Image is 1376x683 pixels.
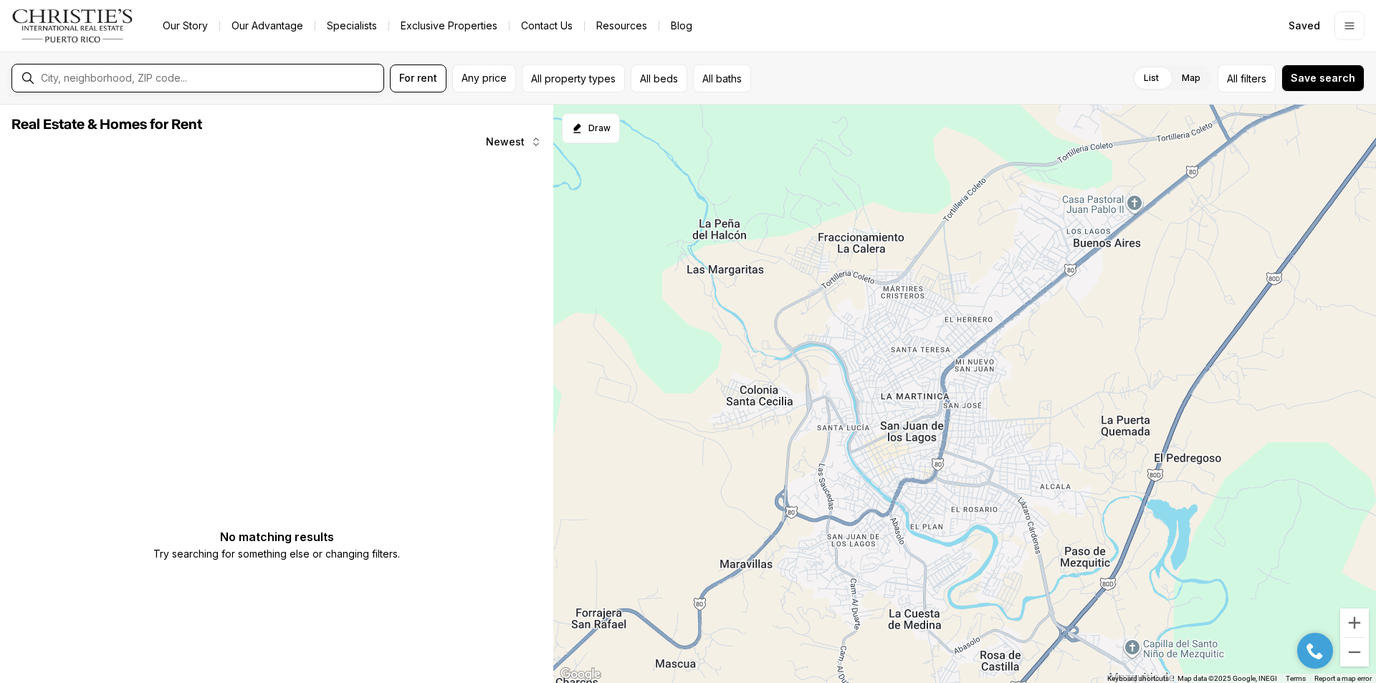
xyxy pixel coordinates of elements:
[1170,65,1212,91] label: Map
[1132,65,1170,91] label: List
[452,65,516,92] button: Any price
[151,16,219,36] a: Our Story
[220,16,315,36] a: Our Advantage
[315,16,388,36] a: Specialists
[1334,11,1365,40] button: Open menu
[1289,20,1320,32] span: Saved
[1177,674,1277,682] span: Map data ©2025 Google, INEGI
[477,128,550,156] button: Newest
[631,65,687,92] button: All beds
[389,16,509,36] a: Exclusive Properties
[562,113,620,143] button: Start drawing
[1280,11,1329,40] a: Saved
[399,72,437,84] span: For rent
[1286,674,1306,682] a: Terms (opens in new tab)
[585,16,659,36] a: Resources
[11,118,202,132] span: Real Estate & Homes for Rent
[1291,72,1355,84] span: Save search
[11,9,134,43] img: logo
[153,545,400,563] p: Try searching for something else or changing filters.
[1227,71,1238,86] span: All
[486,136,525,148] span: Newest
[390,65,446,92] button: For rent
[462,72,507,84] span: Any price
[659,16,704,36] a: Blog
[1218,65,1276,92] button: Allfilters
[1241,71,1266,86] span: filters
[1340,608,1369,637] button: Zoom in
[693,65,751,92] button: All baths
[510,16,584,36] button: Contact Us
[1340,638,1369,667] button: Zoom out
[153,531,400,543] p: No matching results
[522,65,625,92] button: All property types
[1281,65,1365,92] button: Save search
[1314,674,1372,682] a: Report a map error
